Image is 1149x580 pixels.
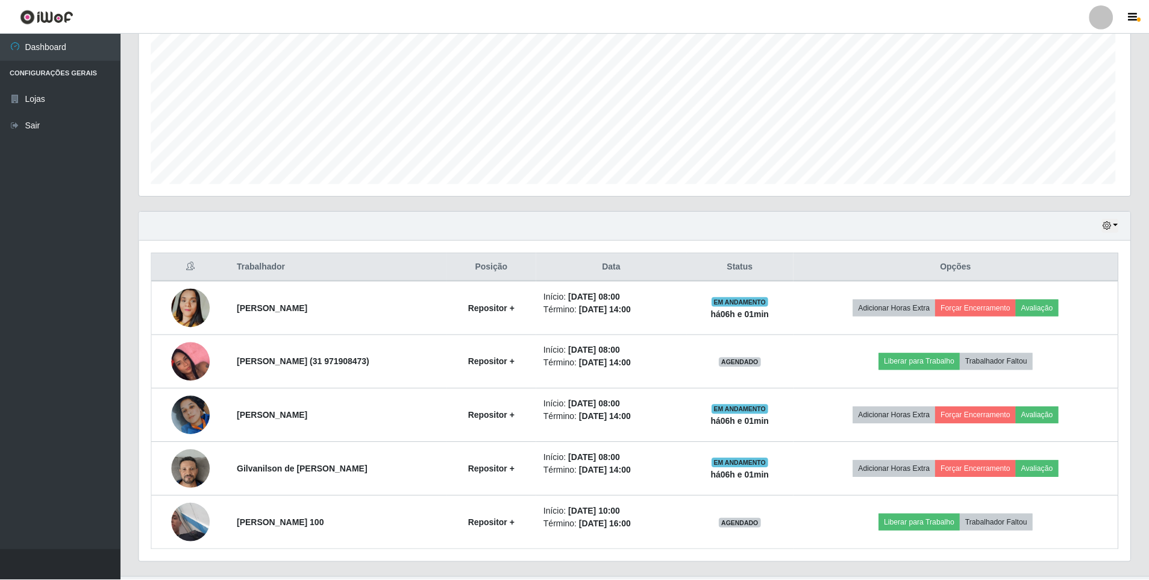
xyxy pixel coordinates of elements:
strong: Repositor + [469,518,516,528]
strong: Gilvanilson de [PERSON_NAME] [237,464,368,474]
img: 1748562791419.jpeg [172,274,210,342]
span: EM ANDAMENTO [713,458,771,468]
strong: Repositor + [469,303,516,313]
th: Trabalhador [230,253,447,282]
button: Forçar Encerramento [938,300,1018,317]
th: Status [688,253,795,282]
time: [DATE] 08:00 [569,345,621,355]
li: Início: [545,505,681,518]
button: Avaliação [1018,461,1061,478]
button: Adicionar Horas Extra [855,407,938,424]
time: [DATE] 14:00 [580,412,632,421]
img: 1750875229088.jpeg [172,327,210,396]
li: Término: [545,518,681,531]
strong: [PERSON_NAME] (31 971908473) [237,357,370,367]
strong: há 06 h e 01 min [713,470,771,480]
strong: há 06 h e 01 min [713,309,771,319]
th: Posição [448,253,538,282]
button: Avaliação [1018,407,1061,424]
button: Trabalhador Faltou [962,353,1035,370]
button: Adicionar Horas Extra [855,300,938,317]
button: Avaliação [1018,300,1061,317]
span: EM ANDAMENTO [713,297,771,307]
time: [DATE] 14:00 [580,465,632,475]
li: Início: [545,398,681,411]
time: [DATE] 08:00 [569,292,621,301]
button: Forçar Encerramento [938,461,1018,478]
li: Término: [545,464,681,477]
button: Trabalhador Faltou [962,514,1035,531]
strong: Repositor + [469,464,516,474]
time: [DATE] 14:00 [580,358,632,368]
li: Término: [545,411,681,423]
strong: [PERSON_NAME] 100 [237,518,325,528]
span: EM ANDAMENTO [713,405,771,414]
li: Início: [545,344,681,357]
img: 1752282954547.jpeg [172,488,210,557]
button: Adicionar Horas Extra [855,461,938,478]
img: 1751568893291.jpeg [172,381,210,450]
li: Término: [545,357,681,370]
time: [DATE] 08:00 [569,453,621,462]
time: [DATE] 16:00 [580,519,632,529]
strong: há 06 h e 01 min [713,417,771,426]
time: [DATE] 14:00 [580,304,632,314]
strong: [PERSON_NAME] [237,411,308,420]
button: Liberar para Trabalho [881,353,962,370]
time: [DATE] 08:00 [569,399,621,409]
button: Liberar para Trabalho [881,514,962,531]
span: AGENDADO [721,358,763,367]
strong: Repositor + [469,411,516,420]
img: CoreUI Logo [20,9,74,24]
img: 1755611081908.jpeg [172,435,210,503]
li: Término: [545,303,681,316]
li: Início: [545,291,681,303]
button: Forçar Encerramento [938,407,1018,424]
span: AGENDADO [721,519,763,528]
time: [DATE] 10:00 [569,506,621,516]
strong: Repositor + [469,357,516,367]
th: Opções [795,253,1121,282]
li: Início: [545,452,681,464]
strong: [PERSON_NAME] [237,303,308,313]
th: Data [537,253,688,282]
